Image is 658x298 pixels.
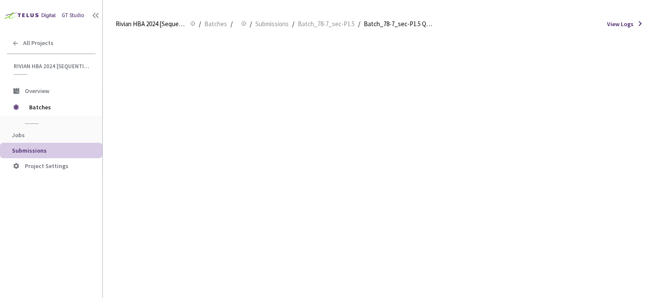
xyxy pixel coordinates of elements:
span: Overview [25,87,49,95]
span: Rivian HBA 2024 [Sequential] [116,19,185,29]
span: Rivian HBA 2024 [Sequential] [14,63,90,70]
a: Batches [203,19,229,28]
span: Batch_78-7_sec-P1.5 QC - [DATE] [364,19,433,29]
span: All Projects [23,39,54,47]
span: View Logs [607,20,634,28]
span: Batches [29,99,88,116]
div: GT Studio [62,12,84,20]
span: Batches [204,19,227,29]
a: Submissions [254,19,290,28]
li: / [250,19,252,29]
span: Jobs [12,131,25,139]
span: Submissions [255,19,289,29]
a: Batch_78-7_sec-P1.5 [296,19,356,28]
span: Submissions [12,147,47,154]
span: Project Settings [25,162,69,170]
li: / [230,19,233,29]
li: / [358,19,360,29]
li: / [199,19,201,29]
span: Batch_78-7_sec-P1.5 [298,19,355,29]
li: / [292,19,294,29]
